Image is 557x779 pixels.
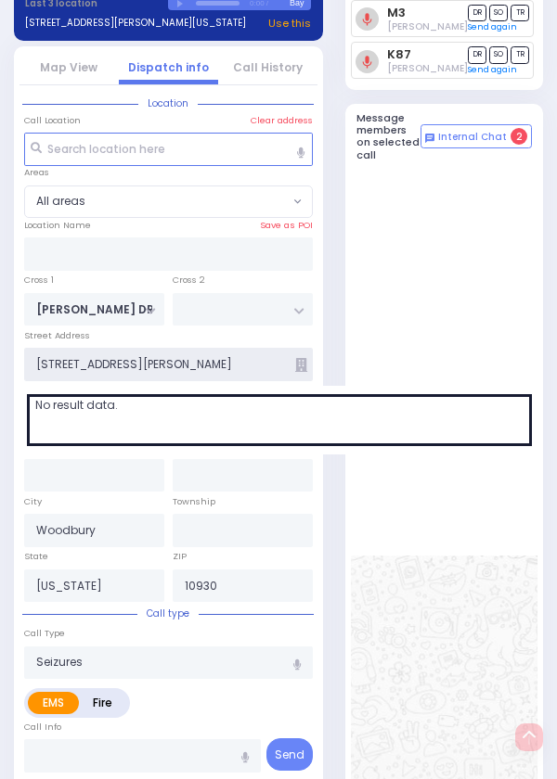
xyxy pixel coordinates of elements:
span: All areas [24,185,313,219]
label: ZIP [173,550,187,563]
label: Call Info [24,721,61,734]
span: SO [489,5,508,22]
label: City [24,495,42,508]
label: EMS [28,692,79,714]
span: Shimon Schonfeld [387,61,468,75]
label: State [24,550,48,563]
a: Call History [233,59,303,75]
span: Call type [137,607,199,620]
span: Other building occupants [295,358,307,372]
a: Map View [40,59,97,75]
label: Call Location [24,114,81,127]
label: Apt [24,385,39,398]
label: Call Type [24,627,65,640]
a: Use this [268,16,311,32]
img: comment-alt.png [425,134,434,143]
div: No result data. [30,397,533,443]
label: Room [173,385,199,398]
span: SO [489,46,508,64]
a: M3 [387,6,406,19]
input: Search location here [24,133,313,166]
label: Cross 2 [173,274,205,287]
span: DR [468,46,486,64]
a: [STREET_ADDRESS][PERSON_NAME][US_STATE] [25,16,246,32]
label: Location Name [24,219,91,232]
a: Send again [468,64,517,75]
span: DR [468,5,486,22]
span: Location [138,96,198,110]
button: Internal Chat 2 [421,124,532,148]
h5: Message members on selected call [356,112,421,161]
label: Save as POI [260,219,313,232]
a: K87 [387,47,411,61]
span: All areas [25,186,289,218]
span: Internal Chat [438,131,507,144]
span: 2 [511,128,527,145]
label: Clear address [251,114,313,127]
label: Cross 1 [24,274,54,287]
label: Street Address [24,329,90,342]
button: Send [266,738,313,771]
span: Chananya Indig [387,19,468,33]
span: TR [511,5,529,22]
label: Areas [24,166,49,179]
a: Dispatch info [128,59,209,75]
label: Fire [78,692,127,714]
label: Township [173,495,215,508]
a: Send again [468,21,517,32]
span: TR [511,46,529,64]
span: All areas [36,193,85,210]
